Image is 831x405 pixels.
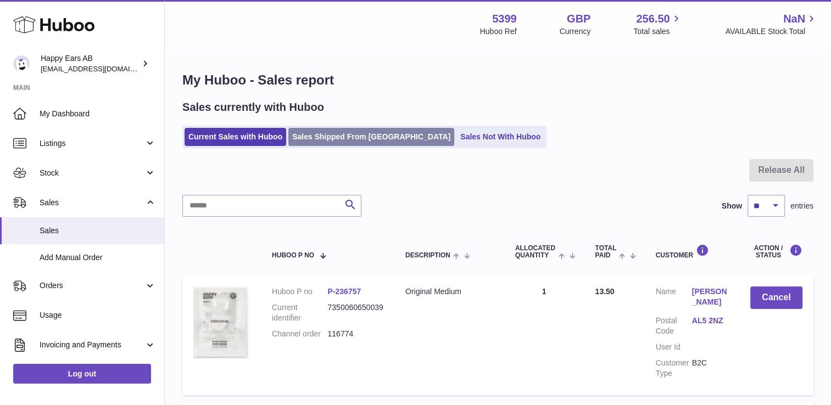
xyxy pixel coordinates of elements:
[193,286,248,358] img: 53991712582249.png
[492,12,517,26] strong: 5399
[636,12,670,26] span: 256.50
[272,252,314,259] span: Huboo P no
[40,109,156,119] span: My Dashboard
[41,53,140,74] div: Happy Ears AB
[456,128,544,146] a: Sales Not With Huboo
[725,26,818,37] span: AVAILABLE Stock Total
[633,12,682,37] a: 256.50 Total sales
[750,286,802,309] button: Cancel
[13,55,30,72] img: 3pl@happyearsearplugs.com
[185,128,286,146] a: Current Sales with Huboo
[272,286,327,297] dt: Huboo P no
[40,252,156,263] span: Add Manual Order
[567,12,590,26] strong: GBP
[692,316,728,326] a: AL5 2NZ
[692,358,728,379] dd: B2C
[40,138,144,149] span: Listings
[655,358,691,379] dt: Customer Type
[655,342,691,352] dt: User Id
[633,26,682,37] span: Total sales
[405,286,493,297] div: Original Medium
[13,364,151,384] a: Log out
[40,340,144,350] span: Invoicing and Payments
[40,280,144,291] span: Orders
[327,329,383,339] dd: 116774
[595,245,616,259] span: Total paid
[655,316,691,336] dt: Postal Code
[655,286,691,310] dt: Name
[40,168,144,178] span: Stock
[288,128,454,146] a: Sales Shipped From [GEOGRAPHIC_DATA]
[515,245,556,259] span: ALLOCATED Quantity
[560,26,591,37] div: Currency
[790,201,813,211] span: entries
[480,26,517,37] div: Huboo Ref
[40,226,156,236] span: Sales
[655,244,728,259] div: Customer
[692,286,728,307] a: [PERSON_NAME]
[595,287,614,296] span: 13.50
[272,302,327,323] dt: Current identifier
[272,329,327,339] dt: Channel order
[41,64,161,73] span: [EMAIL_ADDRESS][DOMAIN_NAME]
[182,71,813,89] h1: My Huboo - Sales report
[722,201,742,211] label: Show
[504,275,584,395] td: 1
[40,310,156,320] span: Usage
[40,198,144,208] span: Sales
[725,12,818,37] a: NaN AVAILABLE Stock Total
[182,100,324,115] h2: Sales currently with Huboo
[327,302,383,323] dd: 7350060650039
[783,12,805,26] span: NaN
[405,252,450,259] span: Description
[750,244,802,259] div: Action / Status
[327,287,361,296] a: P-236757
